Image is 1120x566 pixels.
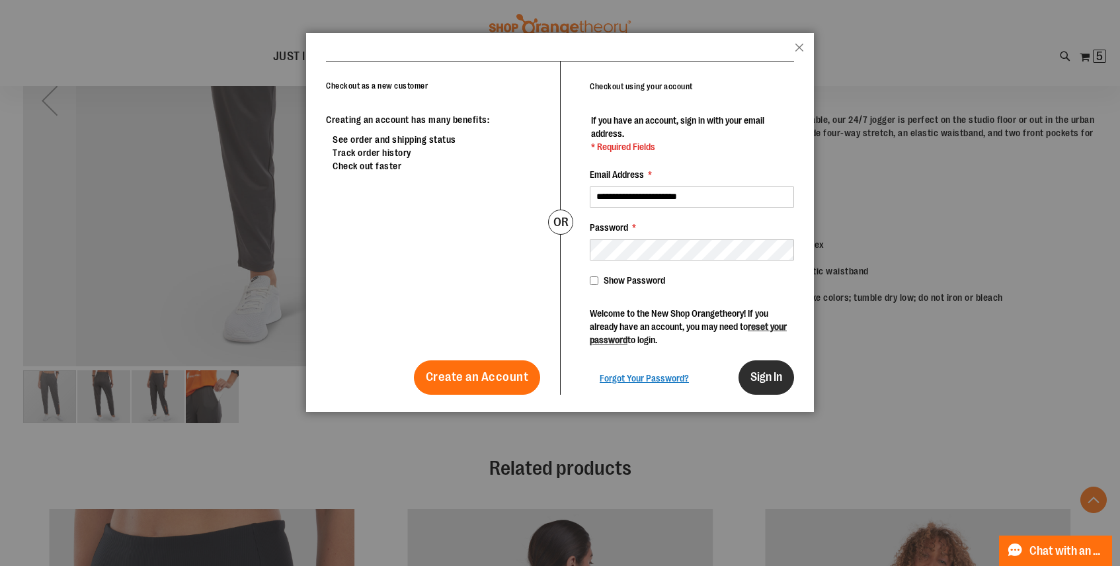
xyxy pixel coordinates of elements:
[333,133,540,146] li: See order and shipping status
[999,536,1113,566] button: Chat with an Expert
[426,370,529,384] span: Create an Account
[590,307,794,346] p: Welcome to the New Shop Orangetheory! If you already have an account, you may need to to login.
[604,275,665,286] span: Show Password
[326,81,428,91] strong: Checkout as a new customer
[590,169,644,180] span: Email Address
[590,222,628,233] span: Password
[333,159,540,173] li: Check out faster
[414,360,541,395] a: Create an Account
[600,373,689,384] span: Forgot Your Password?
[591,115,764,139] span: If you have an account, sign in with your email address.
[739,360,794,395] button: Sign In
[590,321,787,345] a: reset your password
[591,140,793,153] span: * Required Fields
[750,370,782,384] span: Sign In
[600,372,689,385] a: Forgot Your Password?
[590,82,693,91] strong: Checkout using your account
[1029,545,1104,557] span: Chat with an Expert
[548,210,573,235] div: or
[326,113,540,126] p: Creating an account has many benefits:
[333,146,540,159] li: Track order history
